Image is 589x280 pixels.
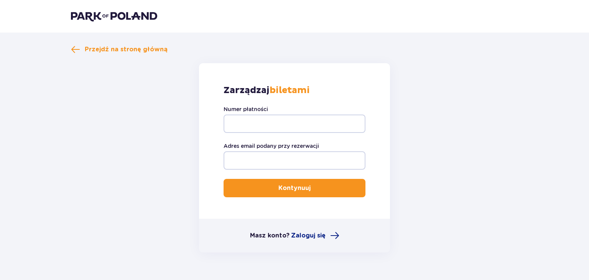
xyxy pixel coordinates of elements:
p: Masz konto? [250,231,290,240]
span: Zaloguj się [291,231,326,240]
img: Park of Poland logo [71,11,157,21]
strong: biletami [270,85,310,96]
button: Kontynuuj [224,179,365,197]
a: Zaloguj się [291,231,339,240]
a: Przejdź na stronę główną [71,45,168,54]
label: Numer płatności [224,105,268,113]
p: Zarządzaj [224,85,310,96]
p: Kontynuuj [278,184,311,192]
span: Przejdź na stronę główną [85,45,168,54]
label: Adres email podany przy rezerwacji [224,142,319,150]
